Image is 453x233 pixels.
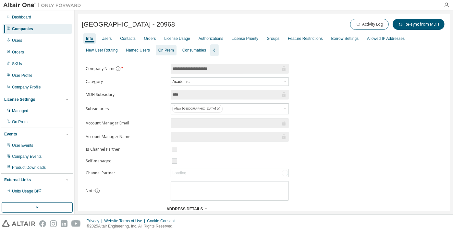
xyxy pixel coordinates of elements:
button: Activity Log [350,19,389,30]
label: Account Manager Email [86,121,167,126]
p: © 2025 Altair Engineering, Inc. All Rights Reserved. [87,224,179,229]
div: External Links [4,177,31,182]
label: Is Channel Partner [86,147,167,152]
label: Channel Partner [86,170,167,176]
span: [GEOGRAPHIC_DATA] - 20968 [82,21,175,28]
div: Groups [267,36,279,41]
div: Users [102,36,112,41]
div: New User Routing [86,48,117,53]
div: Loading... [172,170,190,176]
div: Company Profile [12,85,41,90]
div: Consumables [182,48,206,53]
button: information [116,66,121,71]
div: Product Downloads [12,165,46,170]
img: Altair One [3,2,84,8]
div: Academic [171,78,190,85]
div: Cookie Consent [147,218,178,224]
div: Dashboard [12,15,31,20]
label: Self-managed [86,158,167,164]
span: Units Usage BI [12,189,42,193]
div: Website Terms of Use [104,218,147,224]
label: Company Name [86,66,167,71]
label: MDH Subsidary [86,92,167,97]
div: Borrow Settings [331,36,359,41]
div: Companies [12,26,33,31]
div: On Prem [158,48,174,53]
div: Contacts [120,36,135,41]
div: License Priority [232,36,258,41]
button: information [95,188,100,193]
div: Managed [12,108,28,113]
div: Named Users [126,48,150,53]
div: Privacy [87,218,104,224]
div: License Settings [4,97,35,102]
div: On Prem [12,119,28,124]
label: Subsidiaries [86,106,167,111]
div: Loading... [171,169,288,177]
img: altair_logo.svg [2,220,35,227]
div: Feature Restrictions [288,36,323,41]
img: youtube.svg [71,220,81,227]
div: License Usage [164,36,190,41]
div: Events [4,132,17,137]
span: Address Details [166,207,203,211]
div: Info [86,36,93,41]
div: User Profile [12,73,32,78]
div: Authorizations [199,36,223,41]
div: Altair [GEOGRAPHIC_DATA] [172,105,223,113]
div: Academic [171,78,288,86]
div: Users [12,38,22,43]
div: Orders [12,50,24,55]
img: linkedin.svg [61,220,67,227]
label: Account Manager Name [86,134,167,139]
img: facebook.svg [39,220,46,227]
div: SKUs [12,61,22,66]
div: Company Events [12,154,42,159]
label: Category [86,79,167,84]
div: Allowed IP Addresses [367,36,405,41]
button: Re-sync from MDH [393,19,445,30]
div: User Events [12,143,33,148]
label: Note [86,188,95,193]
div: Altair [GEOGRAPHIC_DATA] [171,104,288,114]
div: Orders [144,36,156,41]
img: instagram.svg [50,220,57,227]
